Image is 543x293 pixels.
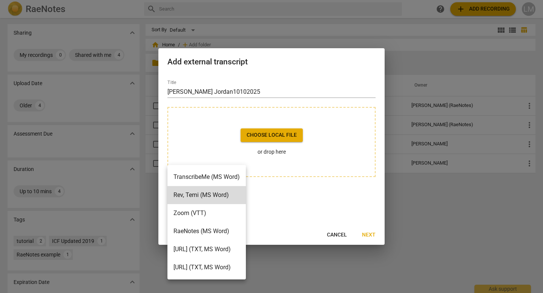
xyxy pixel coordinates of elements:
li: [URL] (TXT, MS Word) [167,258,246,276]
li: TranscribeMe (MS Word) [167,168,246,186]
li: Zoom (VTT) [167,204,246,222]
li: Rev, Temi (MS Word) [167,186,246,204]
li: [URL] (TXT, MS Word) [167,240,246,258]
li: RaeNotes (MS Word) [167,222,246,240]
